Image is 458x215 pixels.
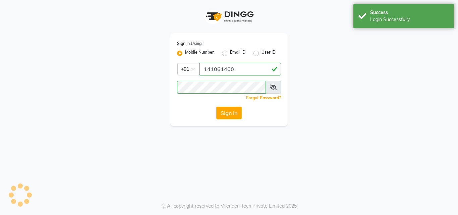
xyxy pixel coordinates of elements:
input: Username [177,81,266,94]
a: Forgot Password? [246,95,281,100]
label: User ID [262,49,276,57]
div: Login Successfully. [370,16,449,23]
label: Sign In Using: [177,41,203,47]
input: Username [199,63,281,75]
div: Success [370,9,449,16]
img: logo1.svg [202,7,256,26]
button: Sign In [216,107,242,119]
label: Mobile Number [185,49,214,57]
label: Email ID [230,49,245,57]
